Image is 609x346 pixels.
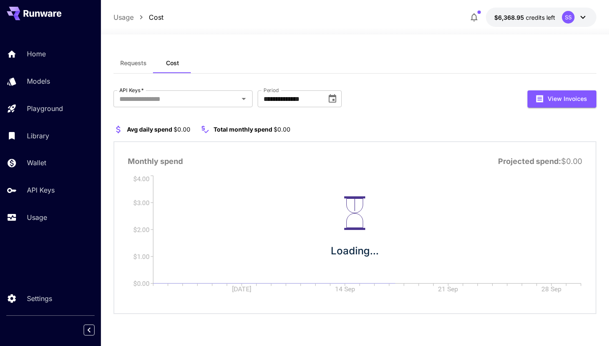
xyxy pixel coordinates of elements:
[238,93,250,105] button: Open
[84,325,95,335] button: Collapse sidebar
[526,14,555,21] span: credits left
[149,12,163,22] a: Cost
[27,76,50,86] p: Models
[90,322,101,338] div: Collapse sidebar
[27,131,49,141] p: Library
[27,158,46,168] p: Wallet
[166,59,179,67] span: Cost
[486,8,596,27] button: $6,368.94959SS
[527,94,596,102] a: View Invoices
[27,212,47,222] p: Usage
[127,126,172,133] span: Avg daily spend
[214,126,272,133] span: Total monthly spend
[494,13,555,22] div: $6,368.94959
[324,90,341,107] button: Choose date, selected date is Sep 1, 2025
[174,126,190,133] span: $0.00
[120,59,147,67] span: Requests
[27,185,55,195] p: API Keys
[331,243,379,259] p: Loading...
[27,293,52,304] p: Settings
[562,11,575,24] div: SS
[27,103,63,114] p: Playground
[27,49,46,59] p: Home
[113,12,163,22] nav: breadcrumb
[119,87,144,94] label: API Keys
[113,12,134,22] a: Usage
[527,90,596,108] button: View Invoices
[264,87,279,94] label: Period
[494,14,526,21] span: $6,368.95
[274,126,290,133] span: $0.00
